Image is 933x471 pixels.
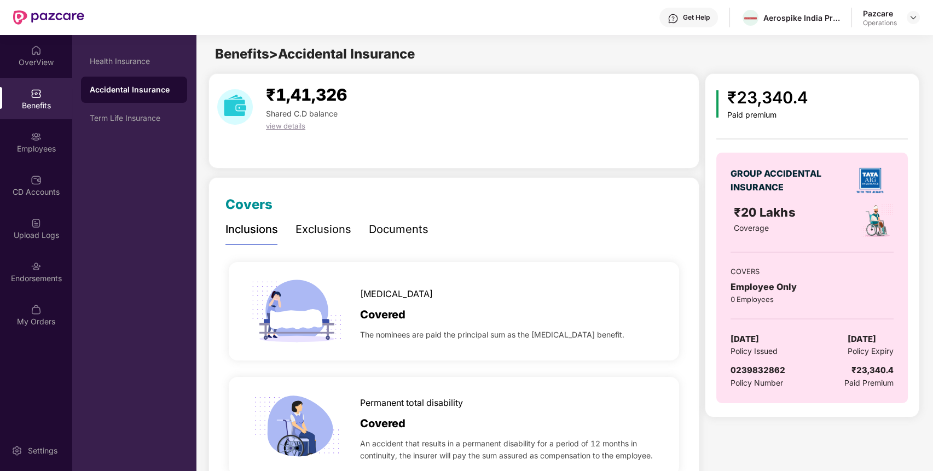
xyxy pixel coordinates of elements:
[731,167,826,194] div: GROUP ACCIDENTAL INSURANCE
[360,438,660,462] span: An accident that results in a permanent disability for a period of 12 months in continuity, the i...
[859,203,895,239] img: policyIcon
[731,345,778,357] span: Policy Issued
[863,19,897,27] div: Operations
[848,333,876,346] span: [DATE]
[31,88,42,99] img: svg+xml;base64,PHN2ZyBpZD0iQmVuZWZpdHMiIHhtbG5zPSJodHRwOi8vd3d3LnczLm9yZy8yMDAwL3N2ZyIgd2lkdGg9Ij...
[731,378,783,387] span: Policy Number
[266,121,305,130] span: view details
[225,194,273,215] div: Covers
[731,333,759,346] span: [DATE]
[13,10,84,25] img: New Pazcare Logo
[734,223,769,232] span: Coverage
[11,445,22,456] img: svg+xml;base64,PHN2ZyBpZD0iU2V0dGluZy0yMHgyMCIgeG1sbnM9Imh0dHA6Ly93d3cudzMub3JnLzIwMDAvc3ZnIiB3aW...
[743,13,758,24] img: Aerospike_(database)-Logo.wine.png
[851,161,889,200] img: insurerLogo
[360,396,463,410] span: Permanent total disability
[848,345,894,357] span: Policy Expiry
[763,13,840,23] div: Aerospike India Private Limited
[247,262,346,360] img: icon
[31,218,42,229] img: svg+xml;base64,PHN2ZyBpZD0iVXBsb2FkX0xvZ3MiIGRhdGEtbmFtZT0iVXBsb2FkIExvZ3MiIHhtbG5zPSJodHRwOi8vd3...
[734,205,798,219] span: ₹20 Lakhs
[31,45,42,56] img: svg+xml;base64,PHN2ZyBpZD0iSG9tZSIgeG1sbnM9Imh0dHA6Ly93d3cudzMub3JnLzIwMDAvc3ZnIiB3aWR0aD0iMjAiIG...
[360,287,433,301] span: [MEDICAL_DATA]
[731,365,785,375] span: 0239832862
[716,90,719,118] img: icon
[863,8,897,19] div: Pazcare
[266,85,347,104] span: ₹1,41,326
[369,221,428,238] div: Documents
[844,377,894,389] span: Paid Premium
[31,175,42,185] img: svg+xml;base64,PHN2ZyBpZD0iQ0RfQWNjb3VudHMiIGRhdGEtbmFtZT0iQ0QgQWNjb3VudHMiIHhtbG5zPSJodHRwOi8vd3...
[360,306,405,323] span: Covered
[31,261,42,272] img: svg+xml;base64,PHN2ZyBpZD0iRW5kb3JzZW1lbnRzIiB4bWxucz0iaHR0cDovL3d3dy53My5vcmcvMjAwMC9zdmciIHdpZH...
[731,266,894,277] div: COVERS
[31,304,42,315] img: svg+xml;base64,PHN2ZyBpZD0iTXlfT3JkZXJzIiBkYXRhLW5hbWU9Ik15IE9yZGVycyIgeG1sbnM9Imh0dHA6Ly93d3cudz...
[727,111,808,120] div: Paid premium
[90,84,178,95] div: Accidental Insurance
[90,57,178,66] div: Health Insurance
[668,13,679,24] img: svg+xml;base64,PHN2ZyBpZD0iSGVscC0zMngzMiIgeG1sbnM9Imh0dHA6Ly93d3cudzMub3JnLzIwMDAvc3ZnIiB3aWR0aD...
[225,221,278,238] div: Inclusions
[215,46,415,62] span: Benefits > Accidental Insurance
[731,280,894,294] div: Employee Only
[31,131,42,142] img: svg+xml;base64,PHN2ZyBpZD0iRW1wbG95ZWVzIiB4bWxucz0iaHR0cDovL3d3dy53My5vcmcvMjAwMC9zdmciIHdpZHRoPS...
[217,89,253,125] img: download
[266,109,338,118] span: Shared C.D balance
[90,114,178,123] div: Term Life Insurance
[295,221,351,238] div: Exclusions
[731,294,894,305] div: 0 Employees
[909,13,918,22] img: svg+xml;base64,PHN2ZyBpZD0iRHJvcGRvd24tMzJ4MzIiIHhtbG5zPSJodHRwOi8vd3d3LnczLm9yZy8yMDAwL3N2ZyIgd2...
[683,13,710,22] div: Get Help
[727,85,808,111] div: ₹23,340.4
[25,445,61,456] div: Settings
[360,415,405,432] span: Covered
[360,329,624,341] span: The nominees are paid the principal sum as the [MEDICAL_DATA] benefit.
[851,364,894,377] div: ₹23,340.4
